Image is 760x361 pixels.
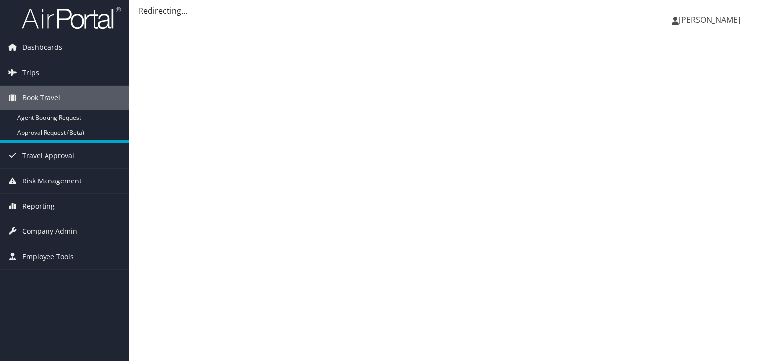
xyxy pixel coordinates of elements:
img: airportal-logo.png [22,6,121,30]
span: Risk Management [22,169,82,193]
a: [PERSON_NAME] [672,5,750,35]
span: Book Travel [22,86,60,110]
span: Travel Approval [22,143,74,168]
span: Company Admin [22,219,77,244]
span: Dashboards [22,35,62,60]
div: Redirecting... [139,5,750,17]
span: Employee Tools [22,244,74,269]
span: Trips [22,60,39,85]
span: [PERSON_NAME] [679,14,740,25]
span: Reporting [22,194,55,219]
